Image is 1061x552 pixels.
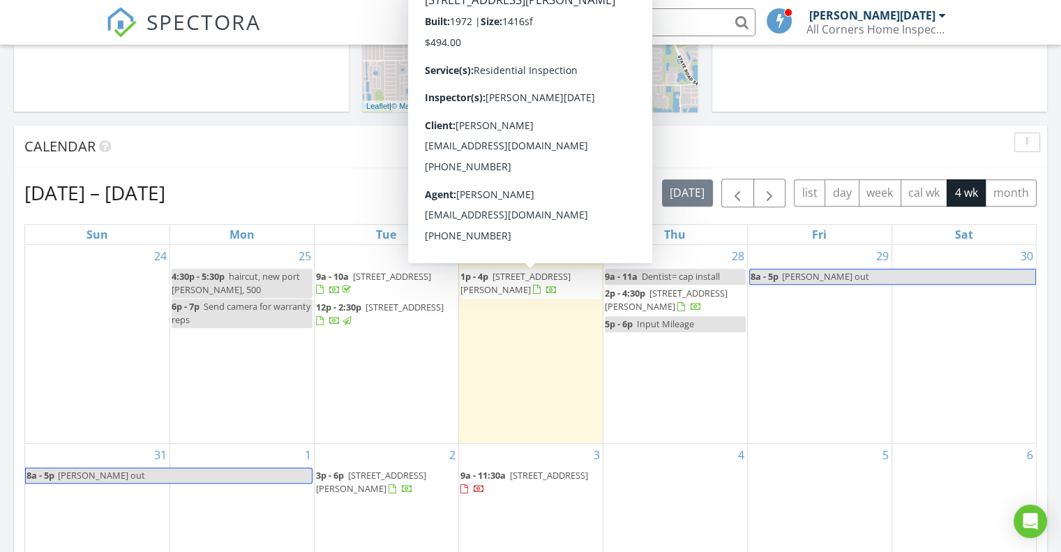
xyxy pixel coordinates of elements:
span: 4:30p - 5:30p [172,270,225,283]
img: The Best Home Inspection Software - Spectora [106,7,137,38]
a: Go to August 25, 2025 [296,245,314,267]
a: Tuesday [373,225,399,244]
span: [STREET_ADDRESS][PERSON_NAME] [605,287,728,313]
span: 9a - 10a [316,270,349,283]
span: [STREET_ADDRESS] [366,301,444,313]
a: SPECTORA [106,19,261,48]
a: Go to September 5, 2025 [880,444,891,466]
a: 1p - 4p [STREET_ADDRESS][PERSON_NAME] [460,270,571,296]
input: Search everything... [476,8,755,36]
button: Next [753,179,786,207]
span: 8a - 5p [26,468,55,483]
a: Saturday [952,225,976,244]
td: Go to August 29, 2025 [747,245,891,444]
a: Go to August 30, 2025 [1018,245,1036,267]
a: Thursday [661,225,688,244]
td: Go to August 24, 2025 [25,245,170,444]
div: All Corners Home Inspections [806,22,946,36]
span: Send camera for warranty reps [172,300,310,326]
button: Previous [721,179,754,207]
span: Input Mileage [637,318,694,330]
a: Friday [809,225,829,244]
a: Go to August 26, 2025 [440,245,458,267]
span: [STREET_ADDRESS] [510,469,588,482]
a: 3p - 6p [STREET_ADDRESS][PERSON_NAME] [316,469,426,495]
div: 3249 OHara Dr, New Port Richey Florida 34655 [547,63,555,71]
a: © MapTiler [391,102,429,110]
a: Go to September 3, 2025 [591,444,603,466]
a: Go to August 28, 2025 [729,245,747,267]
button: week [859,179,901,207]
span: [PERSON_NAME] out [782,270,869,283]
a: © OpenStreetMap contributors [431,102,535,110]
button: 4 wk [947,179,986,207]
button: month [985,179,1037,207]
span: 9a - 11a [605,270,638,283]
span: 9a - 11:30a [460,469,506,482]
span: [PERSON_NAME] out [58,469,145,482]
button: list [794,179,825,207]
td: Go to August 30, 2025 [891,245,1036,444]
div: Open Intercom Messenger [1014,505,1047,538]
span: 8a - 5p [750,269,779,284]
a: 1p - 4p [STREET_ADDRESS][PERSON_NAME] [460,269,601,299]
span: [STREET_ADDRESS][PERSON_NAME] [460,270,571,296]
a: Sunday [84,225,111,244]
td: Go to August 26, 2025 [314,245,458,444]
span: SPECTORA [146,7,261,36]
a: Go to September 6, 2025 [1024,444,1036,466]
a: 9a - 11:30a [STREET_ADDRESS] [460,469,588,495]
a: Go to September 4, 2025 [735,444,747,466]
div: | [363,100,539,112]
a: Go to August 24, 2025 [151,245,170,267]
span: 3p - 6p [316,469,344,482]
a: Go to August 31, 2025 [151,444,170,466]
h2: [DATE] – [DATE] [24,179,165,207]
span: 1p - 4p [460,270,488,283]
a: 12p - 2:30p [STREET_ADDRESS] [316,299,457,329]
span: 5p - 6p [605,318,633,330]
span: Calendar [24,137,96,156]
a: 9a - 10a [STREET_ADDRESS] [316,269,457,299]
button: cal wk [901,179,948,207]
span: [STREET_ADDRESS][PERSON_NAME] [316,469,426,495]
a: Go to August 27, 2025 [585,245,603,267]
td: Go to August 28, 2025 [603,245,747,444]
a: Go to August 29, 2025 [873,245,891,267]
a: 2p - 4:30p [STREET_ADDRESS][PERSON_NAME] [605,287,728,313]
div: [PERSON_NAME][DATE] [809,8,935,22]
span: 6p - 7p [172,300,200,313]
button: [DATE] [662,179,713,207]
a: 9a - 10a [STREET_ADDRESS] [316,270,431,296]
a: Leaflet [366,102,389,110]
span: 2p - 4:30p [605,287,645,299]
button: day [825,179,859,207]
span: [STREET_ADDRESS] [353,270,431,283]
a: 9a - 11:30a [STREET_ADDRESS] [460,468,601,498]
td: Go to August 25, 2025 [170,245,314,444]
a: Go to September 1, 2025 [302,444,314,466]
a: 2p - 4:30p [STREET_ADDRESS][PERSON_NAME] [605,285,746,315]
a: 12p - 2:30p [STREET_ADDRESS] [316,301,444,327]
a: Wednesday [516,225,545,244]
td: Go to August 27, 2025 [458,245,603,444]
a: Monday [227,225,257,244]
span: Dentist= cap install [642,270,720,283]
a: 3p - 6p [STREET_ADDRESS][PERSON_NAME] [316,468,457,498]
span: 12p - 2:30p [316,301,361,313]
span: haircut, new port [PERSON_NAME], 500 [172,270,300,296]
a: Go to September 2, 2025 [446,444,458,466]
